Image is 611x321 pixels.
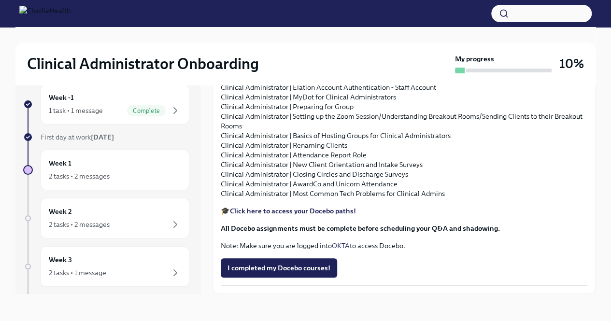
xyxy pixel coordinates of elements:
[221,258,337,278] button: I completed my Docebo courses!
[221,206,587,216] p: 🎓
[91,133,114,141] strong: [DATE]
[221,73,587,198] p: Spruce for Clinical Administrators Clinical Administrator | Elation Account Authentication - Staf...
[23,246,189,287] a: Week 32 tasks • 1 message
[49,220,110,229] div: 2 tasks • 2 messages
[23,132,189,142] a: First day at work[DATE]
[19,6,71,21] img: CharlieHealth
[41,133,114,141] span: First day at work
[49,206,72,217] h6: Week 2
[455,54,494,64] strong: My progress
[221,241,587,251] p: Note: Make sure you are logged into to access Docebo.
[49,254,72,265] h6: Week 3
[23,198,189,238] a: Week 22 tasks • 2 messages
[49,106,103,115] div: 1 task • 1 message
[221,224,500,233] strong: All Docebo assignments must be complete before scheduling your Q&A and shadowing.
[27,54,259,73] h2: Clinical Administrator Onboarding
[49,268,106,278] div: 2 tasks • 1 message
[49,92,74,103] h6: Week -1
[49,158,71,168] h6: Week 1
[332,241,350,250] a: OKTA
[230,207,356,215] a: Click here to access your Docebo paths!
[49,171,110,181] div: 2 tasks • 2 messages
[23,84,189,125] a: Week -11 task • 1 messageComplete
[127,107,166,114] span: Complete
[227,263,330,273] span: I completed my Docebo courses!
[23,150,189,190] a: Week 12 tasks • 2 messages
[559,55,584,72] h3: 10%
